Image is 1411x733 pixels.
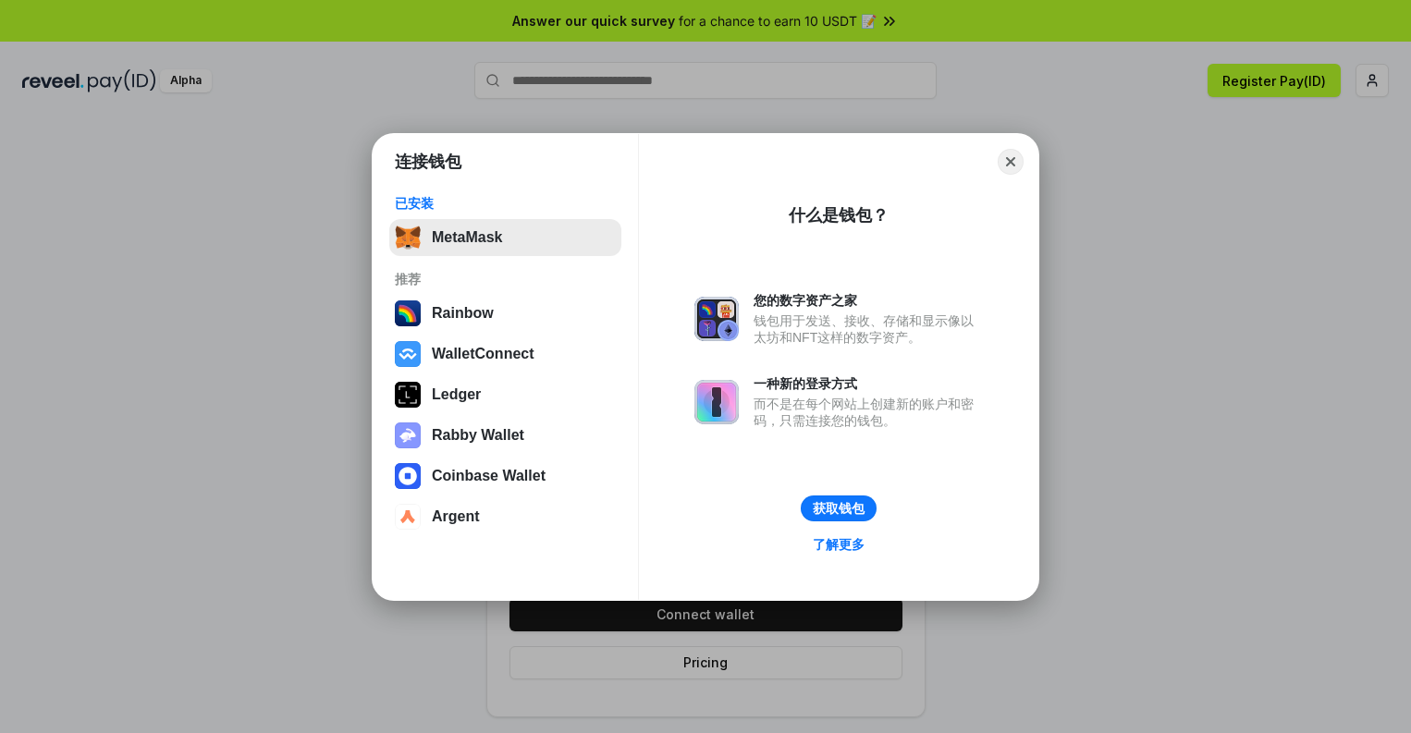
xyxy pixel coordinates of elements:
button: 获取钱包 [801,495,877,521]
button: Ledger [389,376,621,413]
img: svg+xml,%3Csvg%20width%3D%2228%22%20height%3D%2228%22%20viewBox%3D%220%200%2028%2028%22%20fill%3D... [395,341,421,367]
div: Ledger [432,386,481,403]
div: WalletConnect [432,346,534,362]
div: 什么是钱包？ [789,204,889,226]
div: 获取钱包 [813,500,865,517]
div: 了解更多 [813,536,865,553]
img: svg+xml,%3Csvg%20xmlns%3D%22http%3A%2F%2Fwww.w3.org%2F2000%2Fsvg%22%20fill%3D%22none%22%20viewBox... [694,297,739,341]
div: Argent [432,508,480,525]
img: svg+xml,%3Csvg%20xmlns%3D%22http%3A%2F%2Fwww.w3.org%2F2000%2Fsvg%22%20fill%3D%22none%22%20viewBox... [694,380,739,424]
button: Coinbase Wallet [389,458,621,495]
div: 已安装 [395,195,616,212]
button: MetaMask [389,219,621,256]
button: Argent [389,498,621,535]
button: Rabby Wallet [389,417,621,454]
a: 了解更多 [802,532,876,556]
img: svg+xml,%3Csvg%20xmlns%3D%22http%3A%2F%2Fwww.w3.org%2F2000%2Fsvg%22%20width%3D%2228%22%20height%3... [395,382,421,408]
img: svg+xml,%3Csvg%20width%3D%22120%22%20height%3D%22120%22%20viewBox%3D%220%200%20120%20120%22%20fil... [395,300,421,326]
div: 钱包用于发送、接收、存储和显示像以太坊和NFT这样的数字资产。 [754,312,983,346]
button: WalletConnect [389,336,621,373]
button: Rainbow [389,295,621,332]
div: 您的数字资产之家 [754,292,983,309]
div: Coinbase Wallet [432,468,546,484]
img: svg+xml,%3Csvg%20xmlns%3D%22http%3A%2F%2Fwww.w3.org%2F2000%2Fsvg%22%20fill%3D%22none%22%20viewBox... [395,422,421,448]
div: Rabby Wallet [432,427,524,444]
div: 而不是在每个网站上创建新的账户和密码，只需连接您的钱包。 [754,396,983,429]
div: 一种新的登录方式 [754,375,983,392]
button: Close [998,149,1024,175]
div: 推荐 [395,271,616,287]
img: svg+xml,%3Csvg%20width%3D%2228%22%20height%3D%2228%22%20viewBox%3D%220%200%2028%2028%22%20fill%3D... [395,463,421,489]
img: svg+xml,%3Csvg%20width%3D%2228%22%20height%3D%2228%22%20viewBox%3D%220%200%2028%2028%22%20fill%3D... [395,504,421,530]
img: svg+xml,%3Csvg%20fill%3D%22none%22%20height%3D%2233%22%20viewBox%3D%220%200%2035%2033%22%20width%... [395,225,421,250]
div: MetaMask [432,229,502,246]
h1: 连接钱包 [395,151,461,173]
div: Rainbow [432,305,494,322]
